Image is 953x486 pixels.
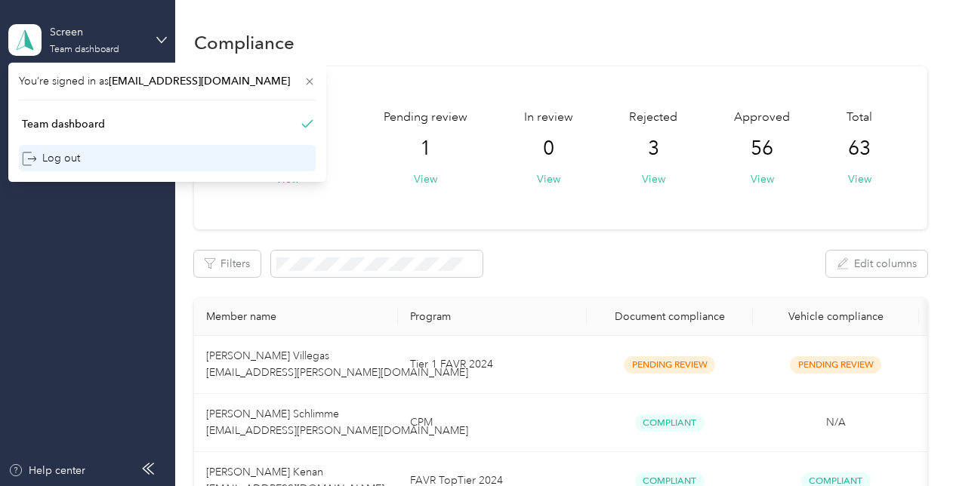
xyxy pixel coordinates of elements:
td: Tier 1 FAVR 2024 [398,336,587,394]
span: N/A [826,416,846,429]
span: [PERSON_NAME] Villegas [EMAIL_ADDRESS][PERSON_NAME][DOMAIN_NAME] [206,349,468,379]
button: View [414,171,437,187]
span: 0 [543,137,554,161]
button: Help center [8,463,85,478]
button: View [751,171,774,187]
div: Vehicle compliance [765,310,907,323]
div: Team dashboard [50,45,119,54]
span: Total [847,109,872,127]
div: Log out [22,150,80,166]
div: Document compliance [599,310,741,323]
span: Approved [734,109,790,127]
button: View [848,171,871,187]
span: Pending Review [790,356,881,374]
h1: Compliance [194,35,295,51]
span: [EMAIL_ADDRESS][DOMAIN_NAME] [109,75,290,88]
th: Member name [194,298,398,336]
span: Pending review [384,109,467,127]
button: View [537,171,560,187]
span: In review [524,109,573,127]
span: Rejected [629,109,677,127]
div: Team dashboard [22,116,105,132]
button: Filters [194,251,261,277]
span: 3 [648,137,659,161]
span: 1 [420,137,431,161]
div: Screen [50,24,144,40]
span: You’re signed in as [19,73,316,89]
th: Program [398,298,587,336]
span: 56 [751,137,773,161]
button: Edit columns [826,251,927,277]
span: [PERSON_NAME] Schlimme [EMAIL_ADDRESS][PERSON_NAME][DOMAIN_NAME] [206,408,468,437]
button: View [642,171,665,187]
iframe: Everlance-gr Chat Button Frame [868,401,953,486]
span: 63 [848,137,871,161]
td: CPM [398,394,587,452]
span: Pending Review [624,356,715,374]
span: Compliant [635,414,705,432]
